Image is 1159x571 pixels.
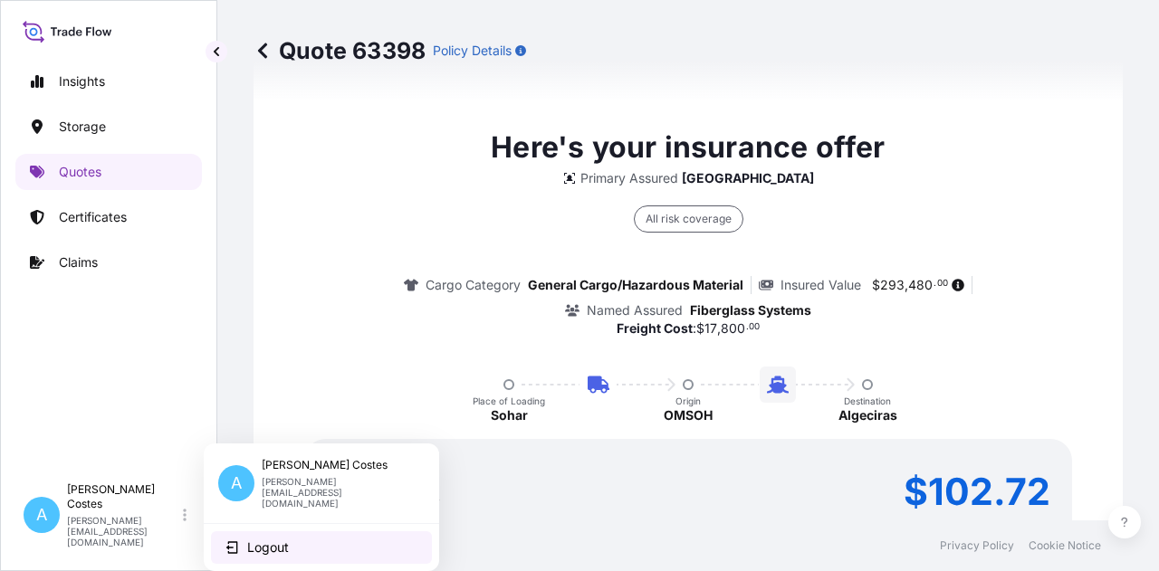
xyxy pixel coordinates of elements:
[580,169,678,187] p: Primary Assured
[426,276,521,294] p: Cargo Category
[491,126,885,169] p: Here's your insurance offer
[59,253,98,271] p: Claims
[838,406,897,424] p: Algeciras
[617,320,693,336] b: Freight Cost
[15,63,202,100] a: Insights
[247,538,289,557] span: Logout
[905,279,908,291] span: ,
[59,208,127,226] p: Certificates
[675,395,701,406] p: Origin
[231,474,242,492] span: A
[781,276,861,294] p: Insured Value
[15,244,202,281] a: Claims
[634,205,743,233] div: All risk coverage
[872,279,880,291] span: $
[262,458,410,472] p: [PERSON_NAME] Costes
[433,42,512,60] p: Policy Details
[528,276,743,294] p: General Cargo/Hazardous Material
[682,169,814,187] p: [GEOGRAPHIC_DATA]
[473,395,545,406] p: Place of Loading
[904,477,1050,506] p: $102.72
[749,324,760,330] span: 00
[491,406,528,424] p: Sohar
[934,281,936,287] span: .
[262,476,410,509] p: [PERSON_NAME][EMAIL_ADDRESS][DOMAIN_NAME]
[690,301,811,319] p: Fiberglass Systems
[746,324,749,330] span: .
[880,279,905,291] span: 293
[59,118,106,136] p: Storage
[59,163,101,181] p: Quotes
[617,319,761,338] p: :
[254,36,426,65] p: Quote 63398
[587,301,683,319] p: Named Assured
[36,506,47,524] span: A
[59,72,105,90] p: Insights
[940,538,1014,553] a: Privacy Policy
[908,279,933,291] span: 480
[67,515,179,547] p: [PERSON_NAME][EMAIL_ADDRESS][DOMAIN_NAME]
[721,322,745,335] span: 800
[1029,538,1101,553] a: Cookie Notice
[211,531,432,564] button: Logout
[717,322,721,335] span: ,
[844,395,891,406] p: Destination
[15,154,202,190] a: Quotes
[664,406,713,424] p: OMSOH
[704,322,717,335] span: 17
[67,482,179,511] p: [PERSON_NAME] Costes
[15,199,202,235] a: Certificates
[696,322,704,335] span: $
[937,281,948,287] span: 00
[15,109,202,145] a: Storage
